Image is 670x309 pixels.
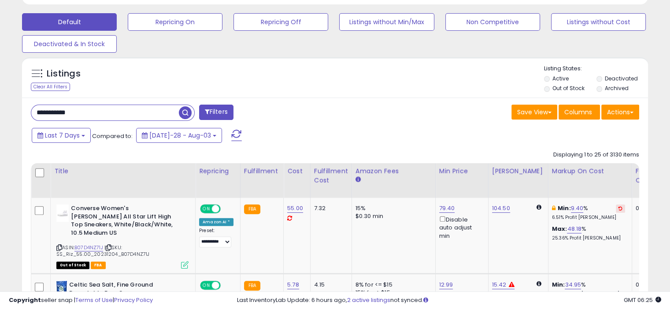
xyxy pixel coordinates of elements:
[75,296,113,304] a: Terms of Use
[552,84,585,92] label: Out of Stock
[56,262,89,269] span: All listings that are currently out of stock and unavailable for purchase on Amazon
[199,228,233,247] div: Preset:
[553,151,639,159] div: Displaying 1 to 25 of 3130 items
[91,262,106,269] span: FBA
[31,83,70,91] div: Clear All Filters
[9,296,41,304] strong: Copyright
[244,204,260,214] small: FBA
[552,225,625,241] div: %
[136,128,222,143] button: [DATE]-28 - Aug-03
[149,131,211,140] span: [DATE]-28 - Aug-03
[347,296,390,304] a: 2 active listings
[233,13,328,31] button: Repricing Off
[71,204,178,239] b: Converse Women's [PERSON_NAME] All Star Lift High Top Sneakers, White/Black/White, 10.5 Medium US
[601,105,639,120] button: Actions
[445,13,540,31] button: Non Competitive
[287,280,299,289] a: 5.78
[56,281,67,298] img: 410FYRyRrlL._SL40_.jpg
[636,204,663,212] div: 0
[219,205,233,213] span: OFF
[552,214,625,221] p: 6.51% Profit [PERSON_NAME]
[552,235,625,241] p: 25.36% Profit [PERSON_NAME]
[314,281,345,289] div: 4.15
[439,204,455,213] a: 79.40
[45,131,80,140] span: Last 7 Days
[565,280,581,289] a: 34.95
[439,167,485,176] div: Min Price
[558,204,571,212] b: Min:
[314,167,348,185] div: Fulfillment Cost
[56,204,69,222] img: 21S2pTS3cPL._SL40_.jpg
[604,84,628,92] label: Archived
[47,68,81,80] h5: Listings
[355,176,361,184] small: Amazon Fees.
[551,13,646,31] button: Listings without Cost
[244,167,280,176] div: Fulfillment
[492,280,507,289] a: 15.42
[54,167,192,176] div: Title
[559,105,600,120] button: Columns
[56,204,189,268] div: ASIN:
[128,13,222,31] button: Repricing On
[355,204,429,212] div: 15%
[552,280,565,289] b: Min:
[511,105,557,120] button: Save View
[237,296,661,305] div: Last InventoryLab Update: 6 hours ago, not synced.
[552,167,628,176] div: Markup on Cost
[552,225,567,233] b: Max:
[564,108,592,116] span: Columns
[69,281,176,299] b: Celtic Sea Salt, Fine Ground Resealable Bag, 8 oz
[244,281,260,291] small: FBA
[439,214,481,240] div: Disable auto adjust min
[636,167,666,185] div: Fulfillable Quantity
[201,282,212,289] span: ON
[492,204,510,213] a: 104.50
[355,212,429,220] div: $0.30 min
[544,65,648,73] p: Listing States:
[548,163,632,198] th: The percentage added to the cost of goods (COGS) that forms the calculator for Min & Max prices.
[636,281,663,289] div: 0
[314,204,345,212] div: 7.32
[56,244,149,257] span: | SKU: SS_Riz_55.00_20231204_B07D4NZ71J
[199,218,233,226] div: Amazon AI *
[571,204,584,213] a: 9.40
[92,132,133,140] span: Compared to:
[552,75,569,82] label: Active
[32,128,91,143] button: Last 7 Days
[439,280,453,289] a: 12.99
[114,296,153,304] a: Privacy Policy
[287,204,303,213] a: 55.00
[22,13,117,31] button: Default
[199,167,237,176] div: Repricing
[9,296,153,305] div: seller snap | |
[287,167,307,176] div: Cost
[22,35,117,53] button: Deactivated & In Stock
[492,167,544,176] div: [PERSON_NAME]
[339,13,434,31] button: Listings without Min/Max
[201,205,212,213] span: ON
[74,244,103,251] a: B07D4NZ71J
[604,75,637,82] label: Deactivated
[355,167,432,176] div: Amazon Fees
[552,204,625,221] div: %
[355,281,429,289] div: 8% for <= $15
[552,281,625,297] div: %
[199,105,233,120] button: Filters
[567,225,581,233] a: 48.18
[624,296,661,304] span: 2025-08-11 06:25 GMT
